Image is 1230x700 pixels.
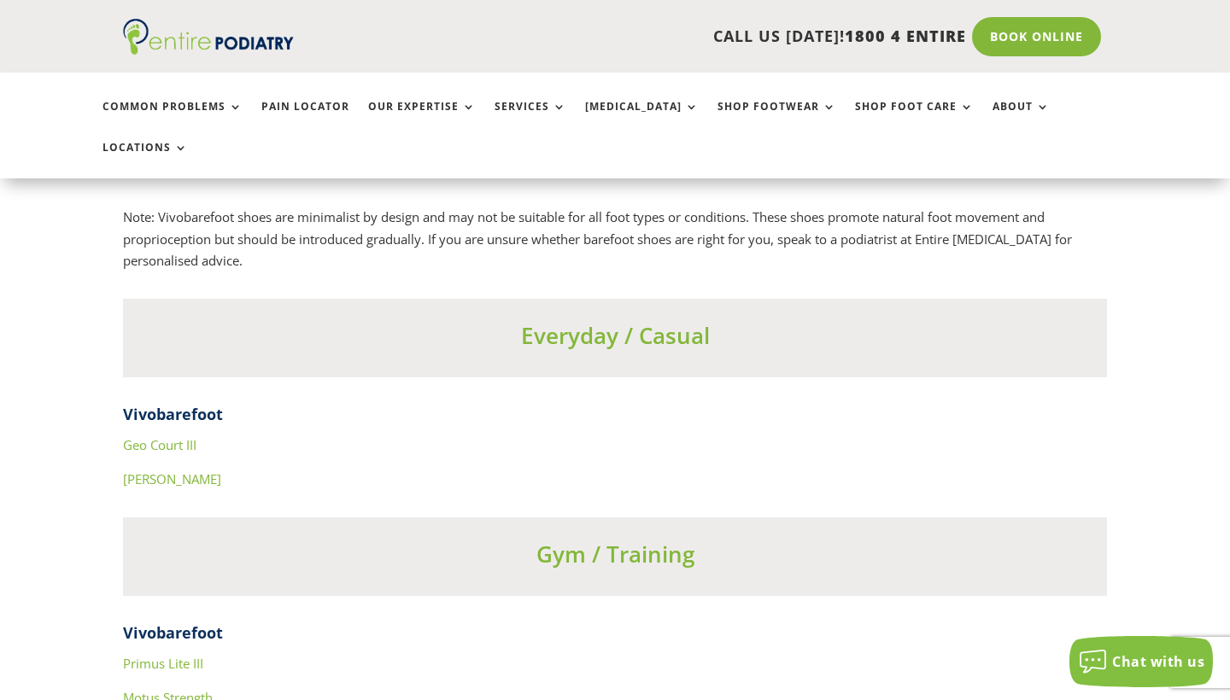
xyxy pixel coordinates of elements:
[123,622,1107,652] h4: Vivobarefoot
[123,404,1107,434] h4: Vivobarefoot
[123,470,221,487] a: [PERSON_NAME]
[261,101,349,137] a: Pain Locator
[123,320,1107,359] h3: Everyday / Casual
[993,101,1050,137] a: About
[495,101,566,137] a: Services
[123,41,294,58] a: Entire Podiatry
[855,101,974,137] a: Shop Foot Care
[845,26,966,46] span: 1800 4 ENTIRE
[1112,652,1204,671] span: Chat with us
[123,207,1107,272] p: Note: Vivobarefoot shoes are minimalist by design and may not be suitable for all foot types or c...
[368,101,476,137] a: Our Expertise
[123,539,1107,578] h3: Gym / Training
[102,142,188,178] a: Locations
[123,19,294,55] img: logo (1)
[102,101,243,137] a: Common Problems
[123,436,196,453] a: Geo Court III
[585,101,699,137] a: [MEDICAL_DATA]
[123,655,203,672] a: Primus Lite III
[972,17,1101,56] a: Book Online
[349,26,966,48] p: CALL US [DATE]!
[1069,636,1213,687] button: Chat with us
[717,101,836,137] a: Shop Footwear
